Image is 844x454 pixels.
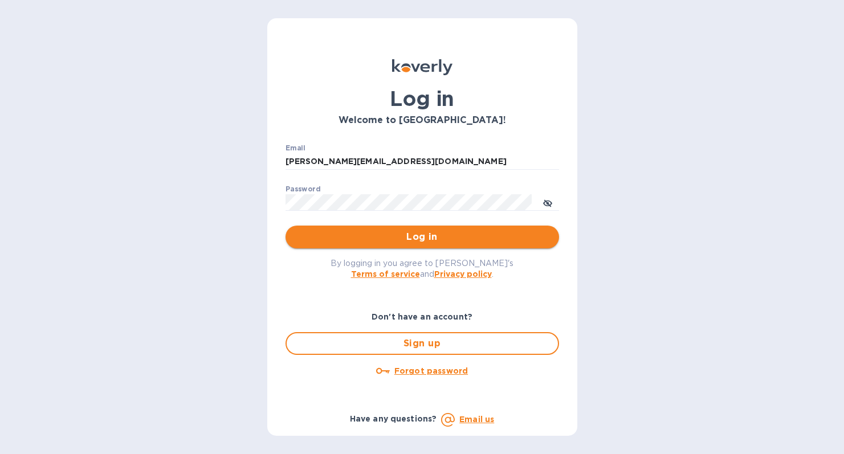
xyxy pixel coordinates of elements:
[392,59,452,75] img: Koverly
[372,312,472,321] b: Don't have an account?
[536,191,559,214] button: toggle password visibility
[286,145,305,152] label: Email
[286,226,559,248] button: Log in
[351,269,420,279] a: Terms of service
[286,153,559,170] input: Enter email address
[394,366,468,375] u: Forgot password
[331,259,513,279] span: By logging in you agree to [PERSON_NAME]'s and .
[286,115,559,126] h3: Welcome to [GEOGRAPHIC_DATA]!
[286,186,320,193] label: Password
[295,230,550,244] span: Log in
[459,415,494,424] a: Email us
[286,87,559,111] h1: Log in
[286,332,559,355] button: Sign up
[296,337,549,350] span: Sign up
[434,269,492,279] a: Privacy policy
[350,414,437,423] b: Have any questions?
